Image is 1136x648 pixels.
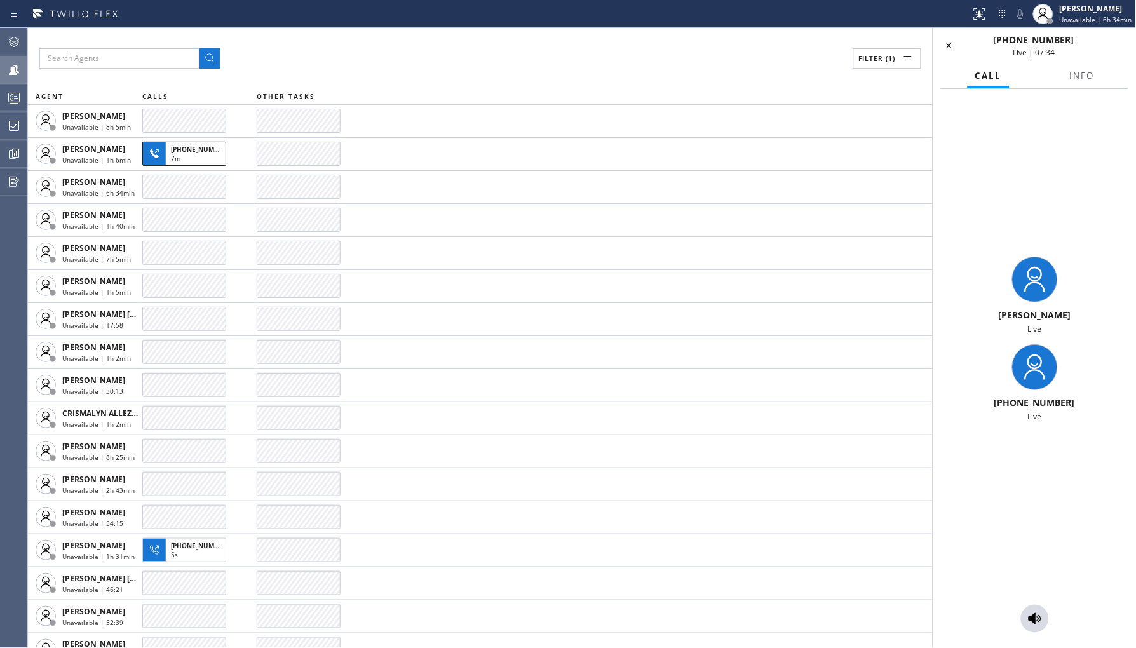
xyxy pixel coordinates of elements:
[62,123,131,132] span: Unavailable | 8h 5min
[62,342,125,353] span: [PERSON_NAME]
[994,34,1074,46] span: [PHONE_NUMBER]
[62,387,123,396] span: Unavailable | 30:13
[62,540,125,551] span: [PERSON_NAME]
[62,420,131,429] span: Unavailable | 1h 2min
[62,507,125,518] span: [PERSON_NAME]
[1060,3,1132,14] div: [PERSON_NAME]
[1028,323,1042,334] span: Live
[142,138,230,170] button: [PHONE_NUMBER]7m
[62,585,123,594] span: Unavailable | 46:21
[62,618,123,627] span: Unavailable | 52:39
[1060,15,1132,24] span: Unavailable | 6h 34min
[171,550,178,559] span: 5s
[62,453,135,462] span: Unavailable | 8h 25min
[62,552,135,561] span: Unavailable | 1h 31min
[994,396,1075,408] span: [PHONE_NUMBER]
[142,534,230,566] button: [PHONE_NUMBER]5s
[36,92,64,101] span: AGENT
[975,70,1002,81] span: Call
[62,288,131,297] span: Unavailable | 1h 5min
[62,375,125,386] span: [PERSON_NAME]
[62,111,125,121] span: [PERSON_NAME]
[859,54,896,63] span: Filter (1)
[171,154,180,163] span: 7m
[1070,70,1095,81] span: Info
[62,606,125,617] span: [PERSON_NAME]
[938,309,1131,321] div: [PERSON_NAME]
[39,48,199,69] input: Search Agents
[62,408,141,419] span: CRISMALYN ALLEZER
[62,210,125,220] span: [PERSON_NAME]
[1062,64,1102,88] button: Info
[62,276,125,287] span: [PERSON_NAME]
[1011,5,1029,23] button: Mute
[62,222,135,231] span: Unavailable | 1h 40min
[257,92,315,101] span: OTHER TASKS
[171,145,229,154] span: [PHONE_NUMBER]
[62,486,135,495] span: Unavailable | 2h 43min
[62,144,125,154] span: [PERSON_NAME]
[142,92,168,101] span: CALLS
[62,309,190,320] span: [PERSON_NAME] [PERSON_NAME]
[62,321,123,330] span: Unavailable | 17:58
[1021,605,1049,633] button: Monitor Call
[62,255,131,264] span: Unavailable | 7h 5min
[62,519,123,528] span: Unavailable | 54:15
[853,48,921,69] button: Filter (1)
[1028,411,1042,422] span: Live
[968,64,1010,88] button: Call
[171,541,229,550] span: [PHONE_NUMBER]
[1013,47,1055,58] span: Live | 07:34
[62,177,125,187] span: [PERSON_NAME]
[62,189,135,198] span: Unavailable | 6h 34min
[62,441,125,452] span: [PERSON_NAME]
[62,156,131,165] span: Unavailable | 1h 6min
[62,573,190,584] span: [PERSON_NAME] [PERSON_NAME]
[62,243,125,253] span: [PERSON_NAME]
[62,474,125,485] span: [PERSON_NAME]
[62,354,131,363] span: Unavailable | 1h 2min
